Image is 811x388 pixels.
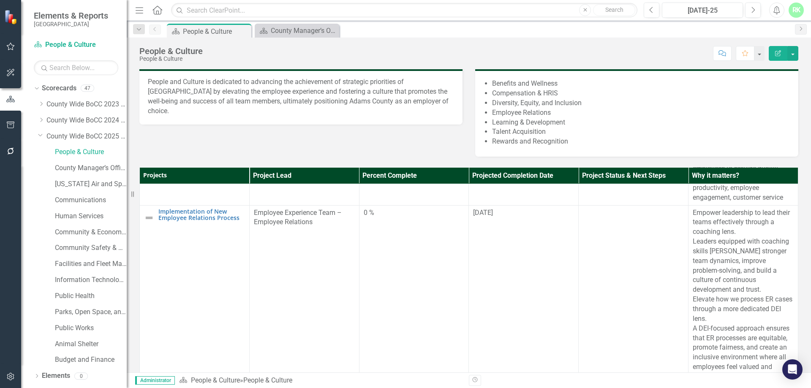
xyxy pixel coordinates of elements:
a: County Wide BoCC 2025 Goals [46,132,127,141]
a: People & Culture [191,376,240,384]
span: Compensation & HRIS [492,89,558,97]
span: Diversity, Equity, and Inclusion [492,99,582,107]
a: Communications [55,195,127,205]
div: People & Culture [243,376,292,384]
a: Information Technology and Innovation [55,275,127,285]
a: County Manager’s Office [55,163,127,173]
a: Scorecards [42,84,76,93]
a: Facilities and Fleet Management [55,259,127,269]
a: Community Safety & Well-Being [55,243,127,253]
span: County Wide BoCC 2025 Goals [158,221,229,228]
input: Search ClearPoint... [171,3,637,18]
span: Administrator [135,376,175,385]
div: People & Culture [139,56,203,62]
a: Public Works [55,323,127,333]
a: Community & Economic Development [55,228,127,237]
span: Talent Acquisition [492,128,546,136]
img: Not Defined [144,213,154,223]
a: Implementation of New Employee Relations Process [158,208,245,221]
div: People & Culture [183,26,249,37]
div: 0 [74,372,88,380]
small: [GEOGRAPHIC_DATA] [34,21,108,27]
span: Learning & Development [492,118,565,126]
span: People and Culture is dedicated to advancing the achievement of strategic priorities of [GEOGRAPH... [148,78,449,115]
a: People & Culture [55,147,127,157]
a: County Wide BoCC 2023 Goals [46,100,127,109]
span: Benefits and Wellness [492,79,558,87]
img: ClearPoint Strategy [4,9,19,24]
div: [DATE]-25 [665,5,740,16]
button: RK [789,3,804,18]
span: Employee Relations [492,109,551,117]
input: Search Below... [34,60,118,75]
button: Search [593,4,635,16]
span: Elements & Reports [34,11,108,21]
button: [DATE]-25 [662,3,743,18]
a: Public Health [55,291,127,301]
div: » [179,376,463,385]
span: Search [605,6,623,13]
div: 47 [81,85,94,92]
a: Parks, Open Space, and Cultural Arts [55,307,127,317]
a: Animal Shelter [55,339,127,349]
a: Elements [42,371,70,381]
a: Budget and Finance [55,355,127,365]
div: Open Intercom Messenger [782,359,803,380]
a: Human Services [55,212,127,221]
span: Rewards and Recognition [492,137,568,145]
a: County Manager’s Office [257,25,337,36]
a: County Wide BoCC 2024 Goals [46,116,127,125]
div: People & Culture [139,46,203,56]
p: Employee Experience Team – Employee Relations [254,208,355,228]
a: People & Culture [34,40,118,50]
div: County Manager’s Office [271,25,337,36]
div: 0 % [364,208,465,218]
span: [DATE] [473,209,493,217]
a: [US_STATE] Air and Space Port [55,179,127,189]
